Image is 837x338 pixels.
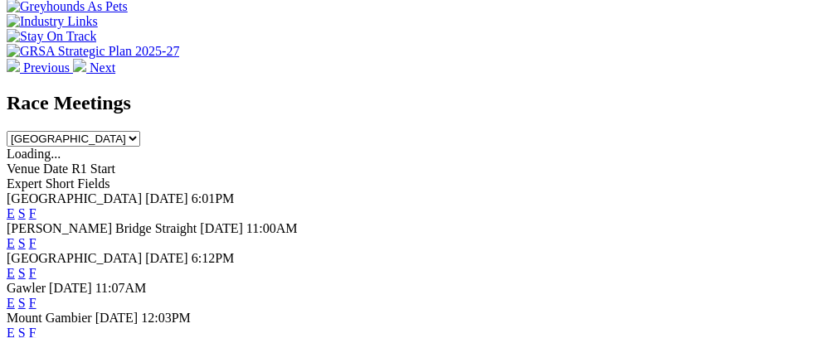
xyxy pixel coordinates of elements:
[73,59,86,72] img: chevron-right-pager-white.svg
[200,221,243,235] span: [DATE]
[192,191,235,205] span: 6:01PM
[29,206,36,220] a: F
[7,191,142,205] span: [GEOGRAPHIC_DATA]
[77,176,109,191] span: Fields
[18,206,26,220] a: S
[145,251,188,265] span: [DATE]
[7,251,142,265] span: [GEOGRAPHIC_DATA]
[49,281,92,295] span: [DATE]
[7,296,15,310] a: E
[46,176,75,191] span: Short
[18,296,26,310] a: S
[18,236,26,250] a: S
[29,236,36,250] a: F
[73,60,115,75] a: Next
[7,59,20,72] img: chevron-left-pager-white.svg
[7,147,61,161] span: Loading...
[7,29,96,44] img: Stay On Track
[90,60,115,75] span: Next
[7,60,73,75] a: Previous
[7,206,15,220] a: E
[43,162,68,176] span: Date
[71,162,115,176] span: R1 Start
[7,236,15,250] a: E
[95,281,147,295] span: 11:07AM
[7,311,92,325] span: Mount Gambier
[23,60,70,75] span: Previous
[18,266,26,280] a: S
[7,14,98,29] img: Industry Links
[95,311,139,325] span: [DATE]
[29,266,36,280] a: F
[192,251,235,265] span: 6:12PM
[7,92,830,114] h2: Race Meetings
[145,191,188,205] span: [DATE]
[7,176,42,191] span: Expert
[7,281,46,295] span: Gawler
[29,296,36,310] a: F
[7,44,179,59] img: GRSA Strategic Plan 2025-27
[141,311,191,325] span: 12:03PM
[7,162,40,176] span: Venue
[246,221,298,235] span: 11:00AM
[7,266,15,280] a: E
[7,221,197,235] span: [PERSON_NAME] Bridge Straight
